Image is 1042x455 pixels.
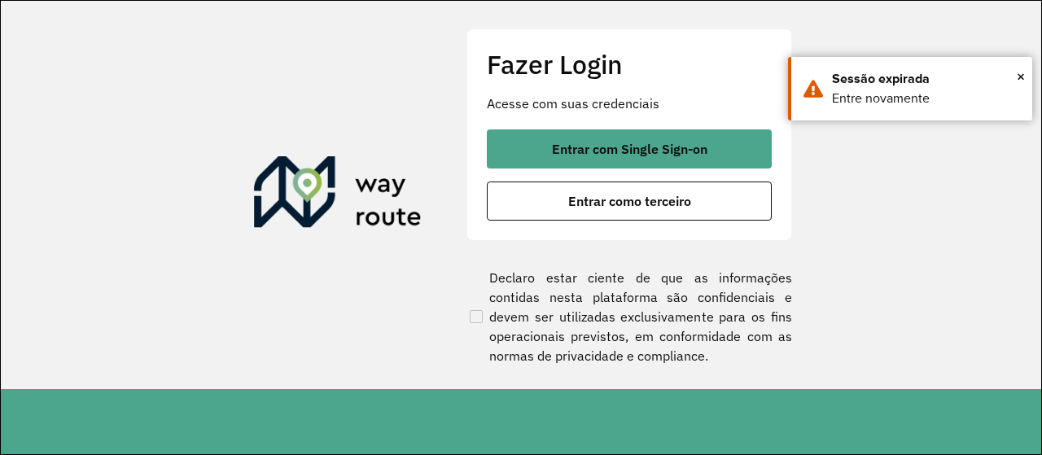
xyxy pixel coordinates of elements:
span: × [1017,64,1025,89]
button: button [487,182,772,221]
span: Entrar com Single Sign-on [552,142,707,155]
div: Sessão expirada [832,69,1020,89]
div: Entre novamente [832,89,1020,108]
p: Acesse com suas credenciais [487,94,772,113]
span: Entrar como terceiro [568,195,691,208]
label: Declaro estar ciente de que as informações contidas nesta plataforma são confidenciais e devem se... [466,268,792,365]
button: Close [1017,64,1025,89]
button: button [487,129,772,168]
h2: Fazer Login [487,49,772,80]
img: Roteirizador AmbevTech [254,156,422,234]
